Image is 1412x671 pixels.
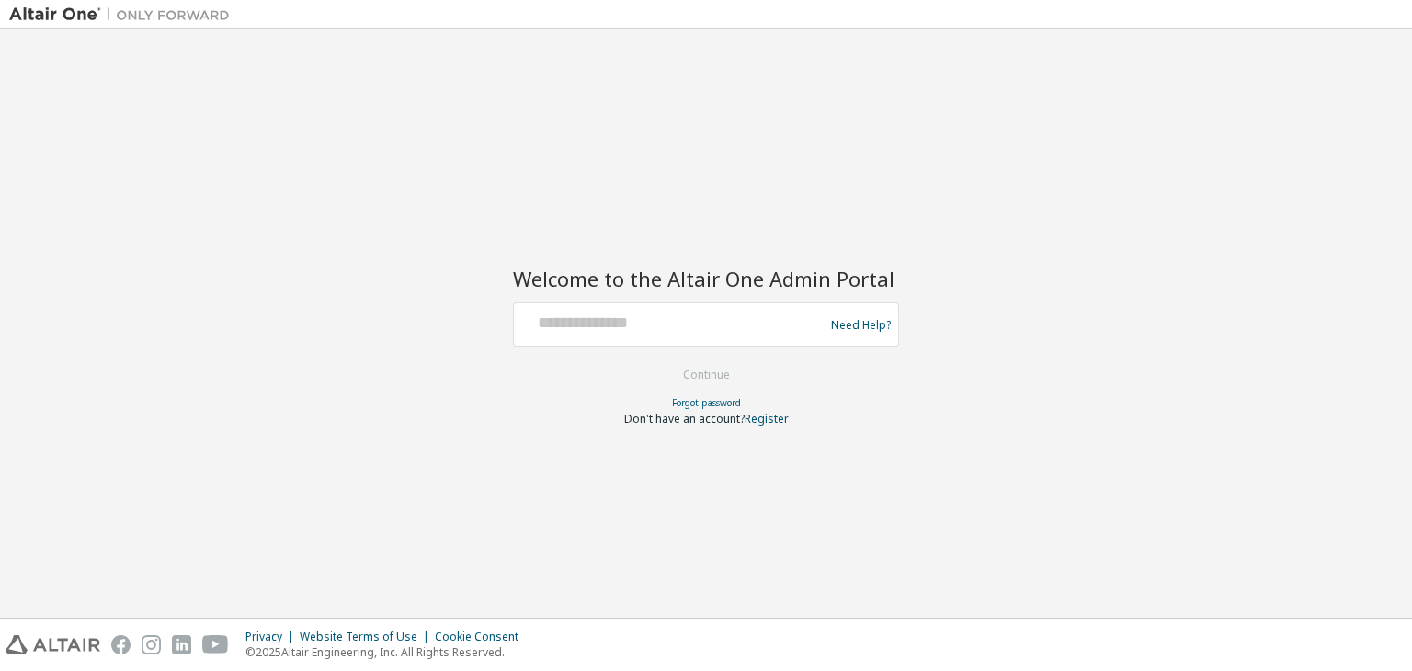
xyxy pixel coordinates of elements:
span: Don't have an account? [624,411,745,426]
div: Privacy [245,630,300,644]
p: © 2025 Altair Engineering, Inc. All Rights Reserved. [245,644,529,660]
img: facebook.svg [111,635,131,654]
div: Cookie Consent [435,630,529,644]
a: Forgot password [672,396,741,409]
h2: Welcome to the Altair One Admin Portal [513,266,899,291]
img: altair_logo.svg [6,635,100,654]
div: Website Terms of Use [300,630,435,644]
img: instagram.svg [142,635,161,654]
img: linkedin.svg [172,635,191,654]
a: Need Help? [831,324,891,325]
img: Altair One [9,6,239,24]
img: youtube.svg [202,635,229,654]
a: Register [745,411,789,426]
